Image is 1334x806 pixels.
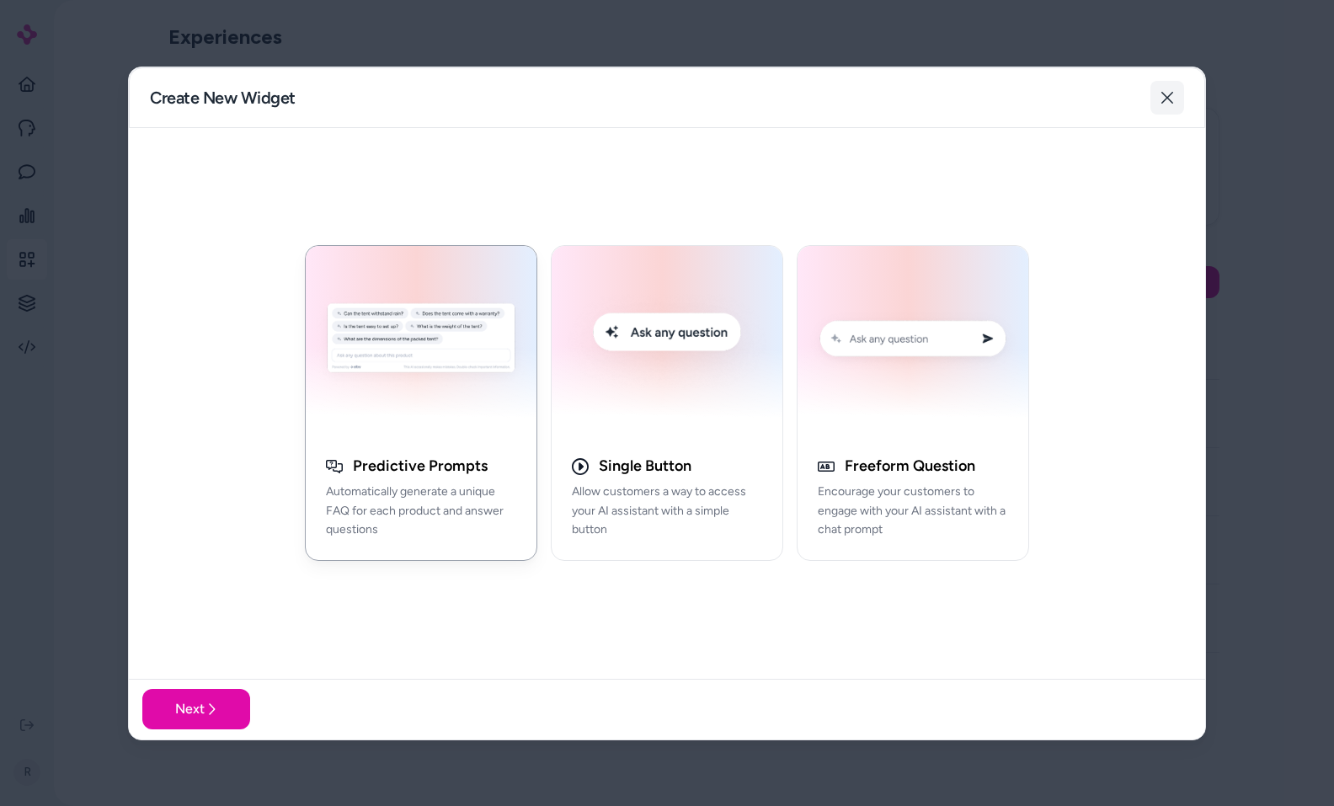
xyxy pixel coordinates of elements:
[142,689,250,729] button: Next
[818,483,1008,540] p: Encourage your customers to engage with your AI assistant with a chat prompt
[551,245,783,561] button: Single Button Embed ExampleSingle ButtonAllow customers a way to access your AI assistant with a ...
[326,483,516,540] p: Automatically generate a unique FAQ for each product and answer questions
[150,86,296,109] h2: Create New Widget
[305,245,537,561] button: Generative Q&A ExamplePredictive PromptsAutomatically generate a unique FAQ for each product and ...
[572,483,762,540] p: Allow customers a way to access your AI assistant with a simple button
[562,256,772,426] img: Single Button Embed Example
[808,256,1018,426] img: Conversation Prompt Example
[797,245,1029,561] button: Conversation Prompt ExampleFreeform QuestionEncourage your customers to engage with your AI assis...
[599,456,691,476] h3: Single Button
[845,456,975,476] h3: Freeform Question
[316,256,526,426] img: Generative Q&A Example
[353,456,488,476] h3: Predictive Prompts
